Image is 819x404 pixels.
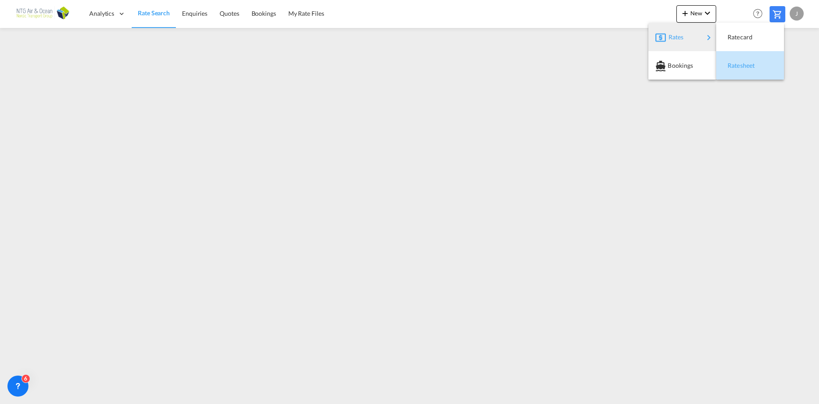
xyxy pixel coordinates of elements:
div: Bookings [655,55,709,77]
button: Bookings [648,51,716,80]
div: Ratesheet [723,55,777,77]
span: Ratesheet [728,57,737,74]
span: Ratecard [728,28,737,46]
div: Ratecard [723,26,777,48]
span: Bookings [668,57,677,74]
md-icon: icon-chevron-right [703,32,714,43]
span: Rates [668,28,679,46]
